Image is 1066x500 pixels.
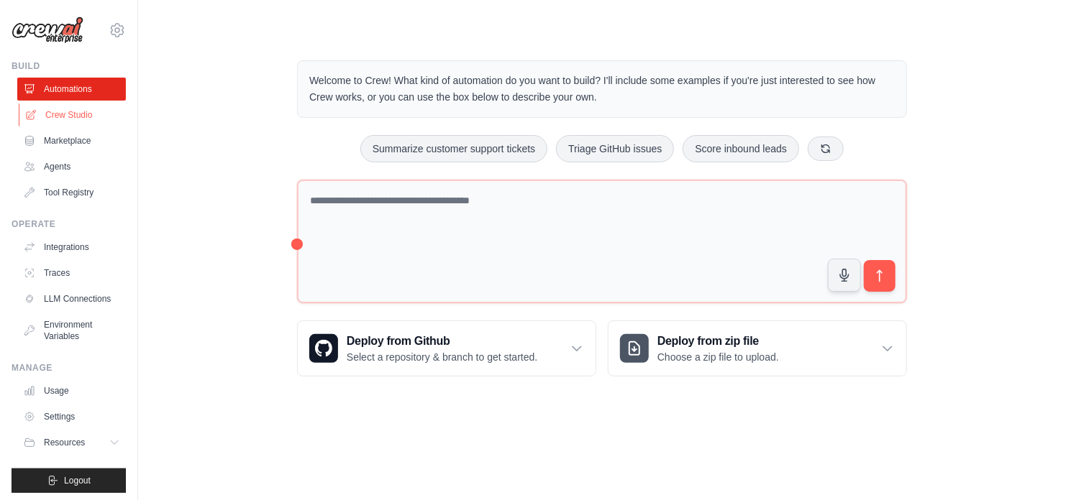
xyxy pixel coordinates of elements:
div: Build [12,60,126,72]
span: Resources [44,437,85,448]
button: Logout [12,468,126,493]
a: Usage [17,379,126,402]
span: Logout [64,475,91,486]
p: Welcome to Crew! What kind of automation do you want to build? I'll include some examples if you'... [309,73,895,106]
button: Triage GitHub issues [556,135,674,162]
a: LLM Connections [17,287,126,310]
h3: Deploy from zip file [657,333,779,350]
a: Environment Variables [17,313,126,348]
p: Choose a zip file to upload. [657,350,779,364]
a: Marketplace [17,129,126,152]
a: Integrations [17,236,126,259]
button: Score inbound leads [683,135,799,162]
a: Traces [17,261,126,284]
a: Settings [17,405,126,428]
button: Resources [17,431,126,454]
button: Summarize customer support tickets [360,135,547,162]
h3: Deploy from Github [347,333,537,350]
a: Crew Studio [19,103,127,126]
iframe: Chat Widget [994,431,1066,500]
a: Agents [17,155,126,178]
img: Logo [12,17,83,44]
p: Select a repository & branch to get started. [347,350,537,364]
div: Manage [12,362,126,374]
a: Tool Registry [17,181,126,204]
div: Operate [12,218,126,230]
a: Automations [17,78,126,101]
